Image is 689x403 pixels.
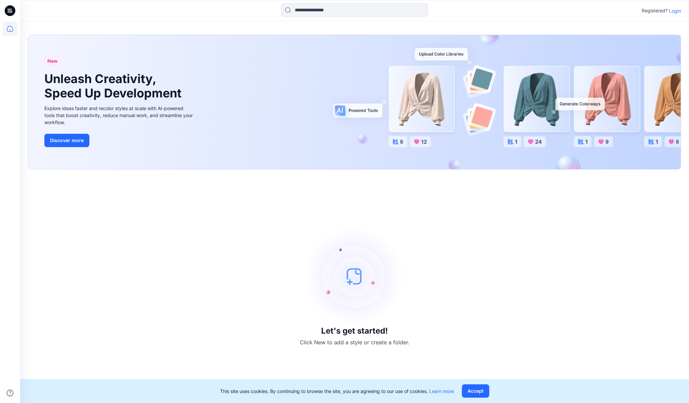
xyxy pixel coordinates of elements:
span: New [47,57,58,65]
h3: Let's get started! [321,326,388,336]
p: Login [669,7,681,14]
a: Learn more [429,388,454,394]
p: Registered? [642,7,668,15]
p: This site uses cookies. By continuing to browse the site, you are agreeing to our use of cookies. [220,388,454,395]
button: Accept [462,384,489,398]
a: Discover more [44,134,194,147]
p: Click New to add a style or create a folder. [300,338,409,346]
img: empty-state-image.svg [304,226,405,326]
h1: Unleash Creativity, Speed Up Development [44,72,184,100]
button: Discover more [44,134,89,147]
div: Explore ideas faster and recolor styles at scale with AI-powered tools that boost creativity, red... [44,105,194,126]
